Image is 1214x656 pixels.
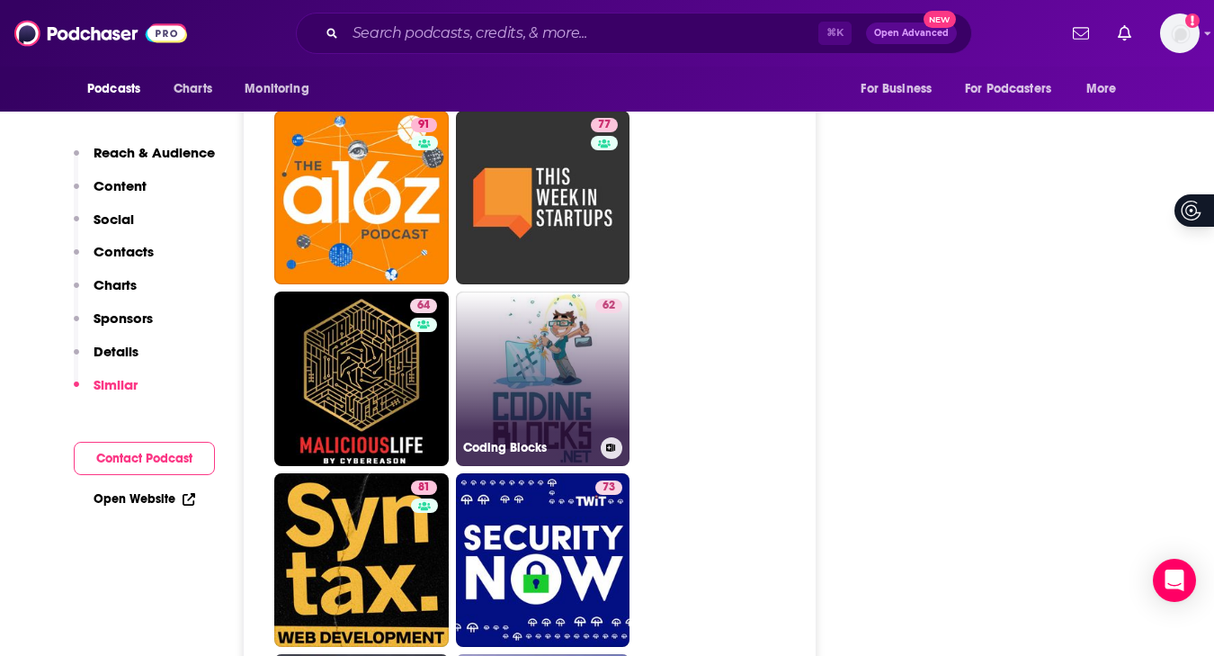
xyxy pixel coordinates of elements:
[232,72,332,106] button: open menu
[87,76,140,102] span: Podcasts
[417,297,430,315] span: 64
[411,118,437,132] a: 91
[94,243,154,260] p: Contacts
[345,19,818,48] input: Search podcasts, credits, & more...
[94,144,215,161] p: Reach & Audience
[603,479,615,497] span: 73
[296,13,972,54] div: Search podcasts, credits, & more...
[75,72,164,106] button: open menu
[14,16,187,50] img: Podchaser - Follow, Share and Rate Podcasts
[591,118,618,132] a: 77
[818,22,852,45] span: ⌘ K
[418,479,430,497] span: 81
[1160,13,1200,53] span: Logged in as carolinejames
[1153,559,1196,602] div: Open Intercom Messenger
[418,116,430,134] span: 91
[74,211,134,244] button: Social
[1185,13,1200,28] svg: Add a profile image
[924,11,956,28] span: New
[74,442,215,475] button: Contact Podcast
[74,310,153,343] button: Sponsors
[74,243,154,276] button: Contacts
[456,473,630,648] a: 73
[595,299,622,313] a: 62
[1111,18,1138,49] a: Show notifications dropdown
[598,116,611,134] span: 77
[463,440,594,455] h3: Coding Blocks
[965,76,1051,102] span: For Podcasters
[74,343,138,376] button: Details
[1086,76,1117,102] span: More
[456,111,630,285] a: 77
[1074,72,1139,106] button: open menu
[848,72,954,106] button: open menu
[953,72,1077,106] button: open menu
[174,76,212,102] span: Charts
[603,297,615,315] span: 62
[94,211,134,228] p: Social
[74,276,137,310] button: Charts
[94,376,138,393] p: Similar
[94,177,147,194] p: Content
[245,76,308,102] span: Monitoring
[94,343,138,360] p: Details
[861,76,932,102] span: For Business
[1066,18,1096,49] a: Show notifications dropdown
[94,310,153,327] p: Sponsors
[410,299,437,313] a: 64
[74,376,138,409] button: Similar
[94,491,195,507] a: Open Website
[1160,13,1200,53] button: Show profile menu
[274,111,449,285] a: 91
[74,144,215,177] button: Reach & Audience
[874,29,949,38] span: Open Advanced
[595,481,622,495] a: 73
[274,473,449,648] a: 81
[274,292,449,466] a: 64
[94,276,137,293] p: Charts
[866,22,957,44] button: Open AdvancedNew
[411,481,437,495] a: 81
[456,292,630,466] a: 62Coding Blocks
[74,177,147,211] button: Content
[1160,13,1200,53] img: User Profile
[162,72,223,106] a: Charts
